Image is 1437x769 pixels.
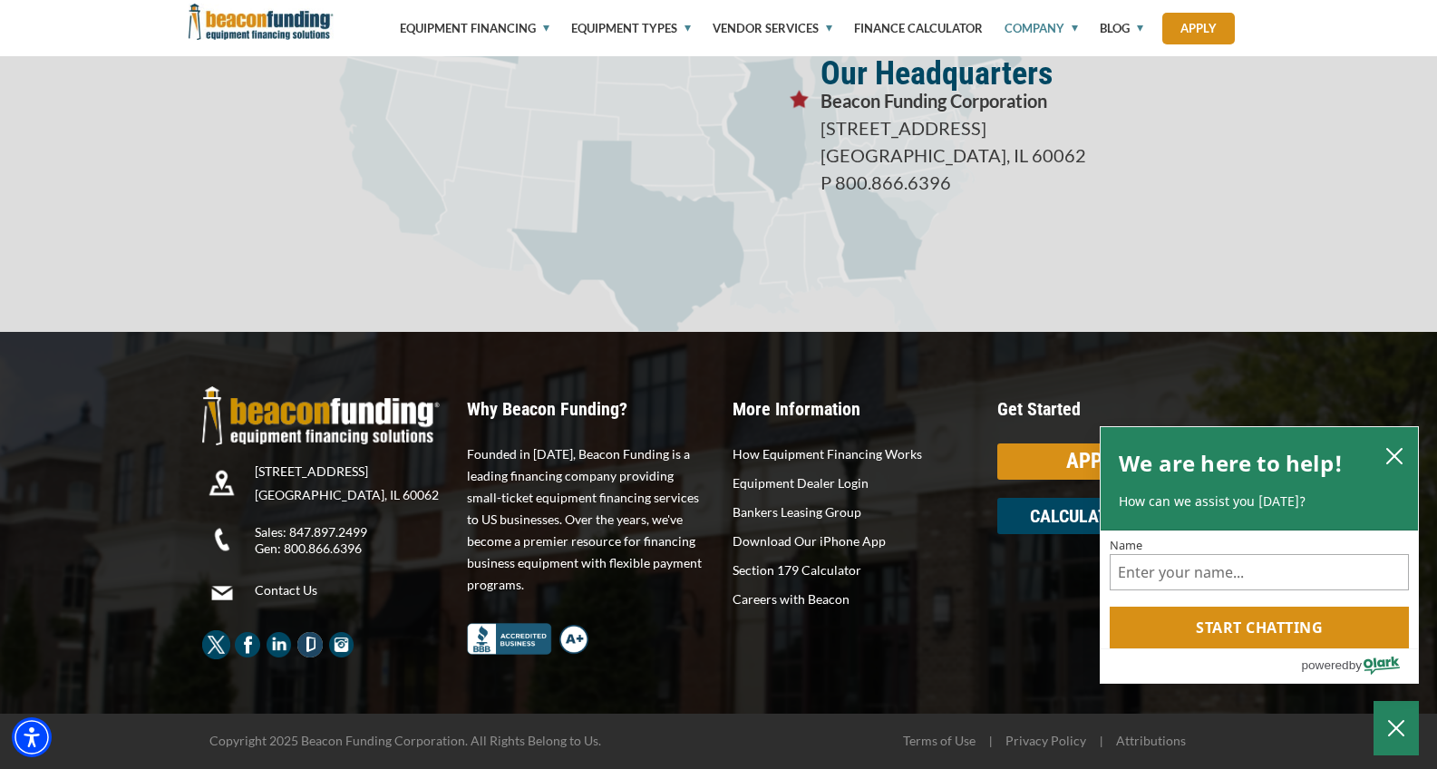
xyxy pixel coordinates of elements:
a: Careers with Beacon [733,589,971,610]
p: Beacon Funding Corporation [820,87,1236,114]
img: Beacon Funding location [202,463,241,502]
p: [STREET_ADDRESS] [255,463,453,480]
a: Terms of Use [903,733,976,748]
img: Beacon Funding LinkedIn [265,630,294,659]
a: Attributions [1116,733,1186,748]
label: Name [1110,540,1409,551]
span: powered [1301,654,1348,677]
p: [GEOGRAPHIC_DATA], IL 60062 [255,487,453,503]
h2: We are here to help! [1119,445,1343,482]
div: olark chatbox [1100,426,1419,684]
button: Close Chatbox [1374,701,1419,755]
img: Better Business Bureau Complaint Free A+ Rating Beacon Funding [467,623,588,655]
p: [STREET_ADDRESS] [GEOGRAPHIC_DATA], IL 60062 P 800.866.6396 [820,114,1236,196]
div: Accessibility Menu [12,717,52,757]
img: Beacon Funding Phone [202,520,241,559]
a: Section 179 Calculator [733,560,971,581]
span: | [978,734,1003,748]
span: Copyright 2025 Beacon Funding Corporation. All Rights Belong to Us. [209,733,601,748]
a: Beacon Funding Corporation [189,14,334,28]
p: Get Started [997,400,1236,418]
a: Download Our iPhone App [733,531,971,552]
input: Name [1110,554,1409,590]
p: Why Beacon Funding? [467,400,705,418]
a: APPLY NOW [997,443,1236,480]
img: Beacon Funding Instagram [327,630,356,659]
span: | [1089,734,1113,748]
img: Beacon Funding Logo [202,386,441,445]
p: More Information [733,400,971,418]
a: Apply [1162,13,1235,44]
img: Beacon Funding Corporation [189,4,334,40]
span: by [1349,654,1362,677]
a: Better Business Bureau Complaint Free A+ Rating Beacon Funding - open in a new tab [467,620,588,635]
p: Our Headquarters [820,60,1236,87]
a: Privacy Policy [1005,733,1086,748]
img: Beacon Funding Glassdoor [296,630,325,659]
p: Sales: 847.897.2499 Gen: 800.866.6396 [255,524,453,557]
button: Start chatting [1110,607,1409,648]
a: Contact Us [255,582,453,599]
a: CALCULATE PAYMENTS [997,498,1236,534]
a: Beacon Funding Facebook - open in a new tab [233,637,262,651]
a: Bankers Leasing Group [733,501,971,523]
p: How can we assist you [DATE]? [1119,492,1400,511]
p: Founded in [DATE], Beacon Funding is a leading financing company providing small-ticket equipment... [467,443,705,596]
a: Powered by Olark [1301,649,1418,683]
a: Beacon Funding Instagram - open in a new tab [327,637,356,651]
a: Beacon Funding Glassdoor - open in a new tab [296,637,325,651]
img: Beacon Funding Facebook [233,630,262,659]
a: Beacon Funding LinkedIn - open in a new tab [265,637,294,651]
a: Beacon Funding twitter - open in a new tab [202,637,231,651]
button: close chatbox [1380,443,1409,470]
a: How Equipment Financing Works [733,443,971,465]
a: Equipment Dealer Login [733,472,971,494]
img: Beacon Funding Email [202,573,241,612]
img: Beacon Funding twitter [202,630,231,659]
